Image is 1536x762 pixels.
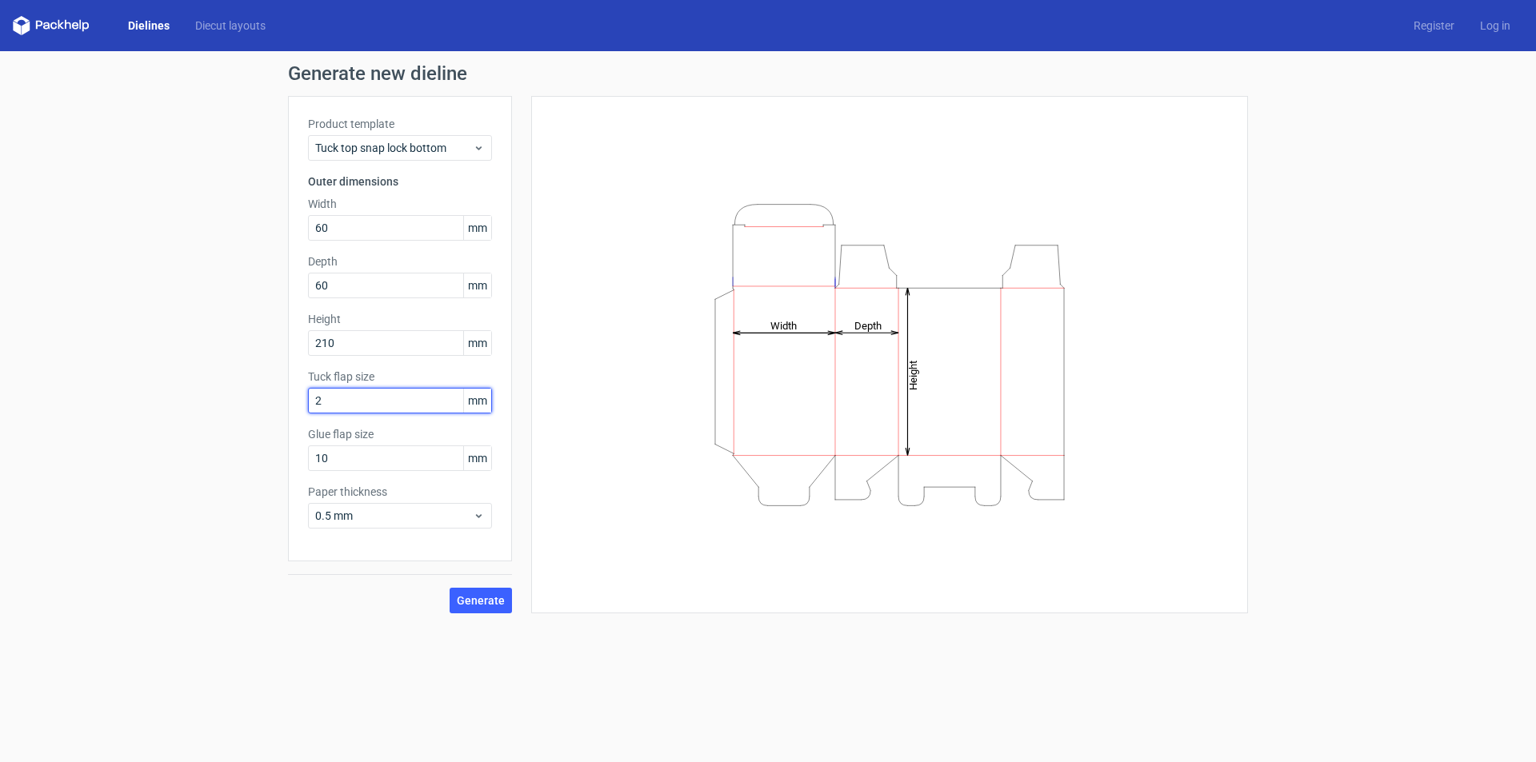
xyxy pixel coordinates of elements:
[115,18,182,34] a: Dielines
[463,273,491,297] span: mm
[315,140,473,156] span: Tuck top snap lock bottom
[770,319,797,331] tspan: Width
[457,595,505,606] span: Generate
[288,64,1248,83] h1: Generate new dieline
[308,196,492,212] label: Width
[308,426,492,442] label: Glue flap size
[308,116,492,132] label: Product template
[463,216,491,240] span: mm
[308,174,492,190] h3: Outer dimensions
[308,484,492,500] label: Paper thickness
[315,508,473,524] span: 0.5 mm
[1467,18,1523,34] a: Log in
[463,389,491,413] span: mm
[854,319,882,331] tspan: Depth
[308,311,492,327] label: Height
[308,369,492,385] label: Tuck flap size
[907,360,919,389] tspan: Height
[308,253,492,269] label: Depth
[463,446,491,470] span: mm
[182,18,278,34] a: Diecut layouts
[450,588,512,613] button: Generate
[1401,18,1467,34] a: Register
[463,331,491,355] span: mm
